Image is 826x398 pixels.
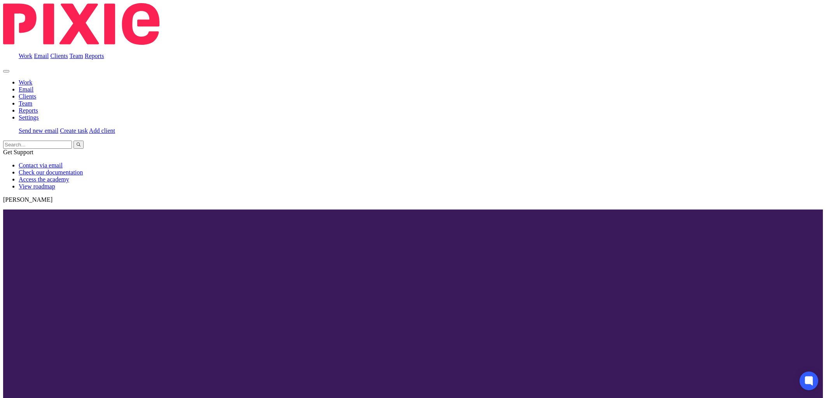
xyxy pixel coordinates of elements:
[69,53,83,59] a: Team
[50,53,68,59] a: Clients
[19,107,38,114] a: Reports
[3,149,33,155] span: Get Support
[19,162,63,169] a: Contact via email
[73,141,84,149] button: Search
[85,53,104,59] a: Reports
[19,93,36,100] a: Clients
[19,100,32,107] a: Team
[19,114,39,121] a: Settings
[19,86,33,93] a: Email
[19,183,55,190] a: View roadmap
[3,196,823,203] p: [PERSON_NAME]
[3,141,72,149] input: Search
[60,127,88,134] a: Create task
[19,169,83,176] a: Check our documentation
[89,127,115,134] a: Add client
[34,53,49,59] a: Email
[3,3,159,45] img: Pixie
[19,53,32,59] a: Work
[19,127,58,134] a: Send new email
[19,79,32,86] a: Work
[19,176,69,183] a: Access the academy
